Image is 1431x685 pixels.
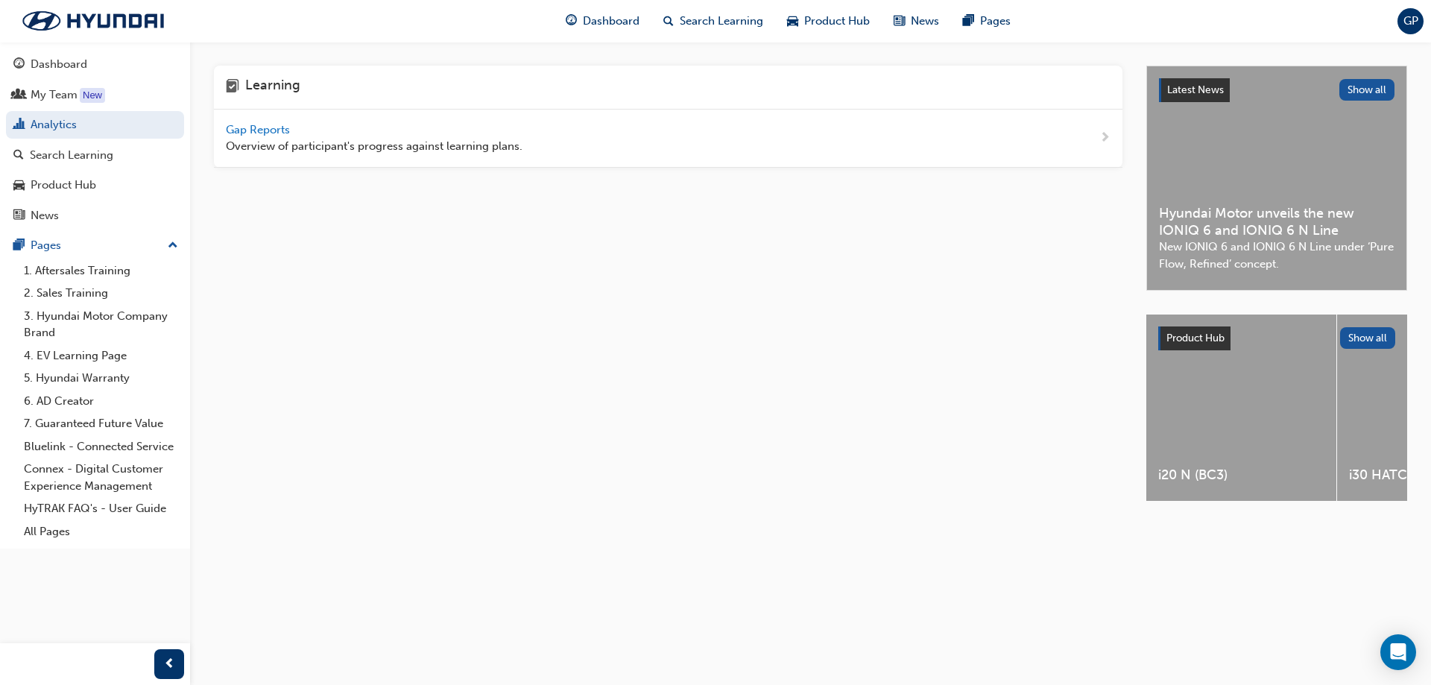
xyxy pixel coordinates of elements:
span: search-icon [663,12,674,31]
span: search-icon [13,149,24,162]
a: news-iconNews [882,6,951,37]
button: Show all [1339,79,1395,101]
div: Tooltip anchor [80,88,105,103]
span: next-icon [1099,129,1111,148]
span: guage-icon [13,58,25,72]
a: All Pages [18,520,184,543]
span: Search Learning [680,13,763,30]
a: search-iconSearch Learning [651,6,775,37]
a: 5. Hyundai Warranty [18,367,184,390]
span: Gap Reports [226,123,293,136]
a: 4. EV Learning Page [18,344,184,367]
a: Product HubShow all [1158,326,1395,350]
a: HyTRAK FAQ's - User Guide [18,497,184,520]
a: 7. Guaranteed Future Value [18,412,184,435]
a: i20 N (BC3) [1146,315,1336,501]
span: prev-icon [164,655,175,674]
span: Pages [980,13,1011,30]
span: guage-icon [566,12,577,31]
span: pages-icon [13,239,25,253]
span: i20 N (BC3) [1158,467,1324,484]
a: Bluelink - Connected Service [18,435,184,458]
a: Product Hub [6,171,184,199]
button: Pages [6,232,184,259]
div: Pages [31,237,61,254]
div: News [31,207,59,224]
a: Search Learning [6,142,184,169]
button: Show all [1340,327,1396,349]
span: news-icon [894,12,905,31]
h4: Learning [245,78,300,97]
a: guage-iconDashboard [554,6,651,37]
span: car-icon [787,12,798,31]
div: Dashboard [31,56,87,73]
span: Hyundai Motor unveils the new IONIQ 6 and IONIQ 6 N Line [1159,205,1394,239]
span: chart-icon [13,119,25,132]
span: Product Hub [1166,332,1225,344]
a: 2. Sales Training [18,282,184,305]
a: 1. Aftersales Training [18,259,184,282]
a: Dashboard [6,51,184,78]
a: 3. Hyundai Motor Company Brand [18,305,184,344]
a: Connex - Digital Customer Experience Management [18,458,184,497]
a: Latest NewsShow all [1159,78,1394,102]
span: news-icon [13,209,25,223]
span: Product Hub [804,13,870,30]
span: Dashboard [583,13,639,30]
a: pages-iconPages [951,6,1023,37]
span: up-icon [168,236,178,256]
div: Search Learning [30,147,113,164]
a: 6. AD Creator [18,390,184,413]
a: car-iconProduct Hub [775,6,882,37]
img: Trak [7,5,179,37]
a: Gap Reports Overview of participant's progress against learning plans.next-icon [214,110,1122,168]
button: DashboardMy TeamAnalyticsSearch LearningProduct HubNews [6,48,184,232]
span: people-icon [13,89,25,102]
span: Latest News [1167,83,1224,96]
span: New IONIQ 6 and IONIQ 6 N Line under ‘Pure Flow, Refined’ concept. [1159,239,1394,272]
a: Latest NewsShow allHyundai Motor unveils the new IONIQ 6 and IONIQ 6 N LineNew IONIQ 6 and IONIQ ... [1146,66,1407,291]
a: News [6,202,184,230]
span: Overview of participant's progress against learning plans. [226,138,522,155]
div: Product Hub [31,177,96,194]
span: learning-icon [226,78,239,97]
button: GP [1397,8,1424,34]
a: My Team [6,81,184,109]
span: GP [1403,13,1418,30]
span: News [911,13,939,30]
div: Open Intercom Messenger [1380,634,1416,670]
span: pages-icon [963,12,974,31]
div: My Team [31,86,78,104]
a: Analytics [6,111,184,139]
span: car-icon [13,179,25,192]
